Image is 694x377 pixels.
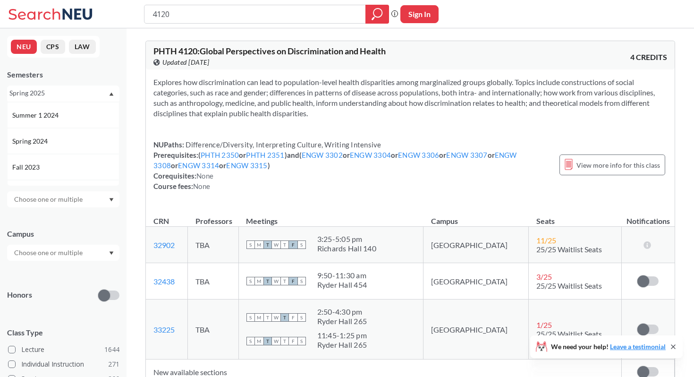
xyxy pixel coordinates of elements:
[289,277,297,285] span: F
[108,359,119,369] span: 271
[152,6,359,22] input: Class, professor, course number, "phrase"
[297,313,306,322] span: S
[7,245,119,261] div: Dropdown arrow
[272,313,280,322] span: W
[104,344,119,355] span: 1644
[153,139,550,191] div: NUPaths: Prerequisites: ( or ) and ( or or or or or or ) Corequisites: Course fees:
[188,227,238,263] td: TBA
[272,337,280,345] span: W
[280,337,289,345] span: T
[188,300,238,360] td: TBA
[263,277,272,285] span: T
[7,290,32,300] p: Honors
[8,358,119,370] label: Individual Instruction
[263,337,272,345] span: T
[350,151,391,159] a: ENGW 3304
[536,281,602,290] span: 25/25 Waitlist Seats
[246,151,284,159] a: PHTH 2351
[423,300,529,360] td: [GEOGRAPHIC_DATA]
[280,277,289,285] span: T
[162,57,209,68] span: Updated [DATE]
[238,206,423,227] th: Meetings
[280,240,289,249] span: T
[263,240,272,249] span: T
[536,245,602,254] span: 25/25 Waitlist Seats
[317,340,367,350] div: Ryder Hall 265
[317,307,367,317] div: 2:50 - 4:30 pm
[153,325,175,334] a: 33225
[551,343,666,350] span: We need your help!
[196,171,213,180] span: None
[400,5,439,23] button: Sign In
[12,136,50,146] span: Spring 2024
[246,240,255,249] span: S
[398,151,439,159] a: ENGW 3306
[7,327,119,338] span: Class Type
[372,8,383,21] svg: magnifying glass
[12,162,42,172] span: Fall 2023
[255,277,263,285] span: M
[178,161,219,170] a: ENGW 3314
[255,337,263,345] span: M
[7,69,119,80] div: Semesters
[297,277,306,285] span: S
[9,88,108,98] div: Spring 2025
[317,271,367,280] div: 9:50 - 11:30 am
[280,313,289,322] span: T
[536,320,552,329] span: 1 / 25
[536,329,602,338] span: 25/25 Waitlist Seats
[289,313,297,322] span: F
[246,277,255,285] span: S
[9,194,89,205] input: Choose one or multiple
[226,161,267,170] a: ENGW 3315
[289,337,297,345] span: F
[188,263,238,300] td: TBA
[317,244,376,253] div: Richards Hall 140
[184,140,381,149] span: Difference/Diversity, Interpreting Culture, Writing Intensive
[153,240,175,249] a: 32902
[576,159,660,171] span: View more info for this class
[201,151,239,159] a: PHTH 2350
[255,313,263,322] span: M
[446,151,487,159] a: ENGW 3307
[109,198,114,202] svg: Dropdown arrow
[423,227,529,263] td: [GEOGRAPHIC_DATA]
[317,234,376,244] div: 3:25 - 5:05 pm
[12,110,60,120] span: Summer 1 2024
[109,251,114,255] svg: Dropdown arrow
[610,343,666,351] a: Leave a testimonial
[193,182,210,190] span: None
[109,92,114,96] svg: Dropdown arrow
[529,206,622,227] th: Seats
[69,40,96,54] button: LAW
[630,52,667,62] span: 4 CREDITS
[8,343,119,356] label: Lecture
[272,240,280,249] span: W
[317,317,367,326] div: Ryder Hall 265
[246,337,255,345] span: S
[297,240,306,249] span: S
[317,280,367,290] div: Ryder Hall 454
[7,229,119,239] div: Campus
[272,277,280,285] span: W
[297,337,306,345] span: S
[153,46,386,56] span: PHTH 4120 : Global Perspectives on Discrimination and Health
[246,313,255,322] span: S
[289,240,297,249] span: F
[255,240,263,249] span: M
[153,277,175,286] a: 32438
[153,77,667,119] section: Explores how discrimination can lead to population-level health disparities among marginalized gr...
[423,263,529,300] td: [GEOGRAPHIC_DATA]
[188,206,238,227] th: Professors
[302,151,343,159] a: ENGW 3302
[622,206,675,227] th: Notifications
[153,216,169,226] div: CRN
[263,313,272,322] span: T
[11,40,37,54] button: NEU
[153,151,517,170] a: ENGW 3308
[365,5,389,24] div: magnifying glass
[317,331,367,340] div: 11:45 - 1:25 pm
[423,206,529,227] th: Campus
[9,247,89,258] input: Choose one or multiple
[7,86,119,101] div: Spring 2025Dropdown arrowSummer 1 2025Spring 2025Fall 2024Summer 2 2024Summer Full 2024Summer 1 2...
